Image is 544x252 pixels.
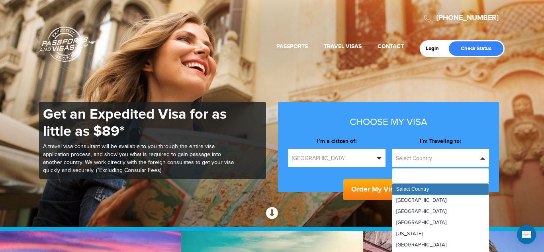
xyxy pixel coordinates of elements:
[43,143,234,175] p: A travel visa consultant will be available to you through the entire visa application process, an...
[396,242,446,248] span: [GEOGRAPHIC_DATA]
[517,225,536,244] div: Open Intercom Messenger
[288,117,489,127] h3: Choose my visa
[324,43,362,50] a: Travel Visas
[292,154,374,162] span: [GEOGRAPHIC_DATA]
[396,219,446,226] span: [GEOGRAPHIC_DATA]
[449,41,503,56] a: Check Status
[426,45,444,52] a: Login
[343,179,434,200] button: Order My Visa Now!
[378,43,404,50] a: Contact
[396,154,478,162] span: Select Country
[396,197,446,203] span: [GEOGRAPHIC_DATA]
[392,137,489,145] label: I’m Traveling to:
[276,43,308,50] a: Passports
[39,26,96,62] a: Passports & [DOMAIN_NAME]
[288,149,385,167] button: [GEOGRAPHIC_DATA]
[396,231,423,237] span: [US_STATE]
[288,137,385,145] label: I’m a citizen of:
[436,14,499,22] a: [PHONE_NUMBER]
[396,208,446,215] span: [GEOGRAPHIC_DATA]
[43,106,234,140] h1: Get an Expedited Visa for as little as $89*
[392,149,489,167] button: Select Country
[396,186,429,192] span: Select Country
